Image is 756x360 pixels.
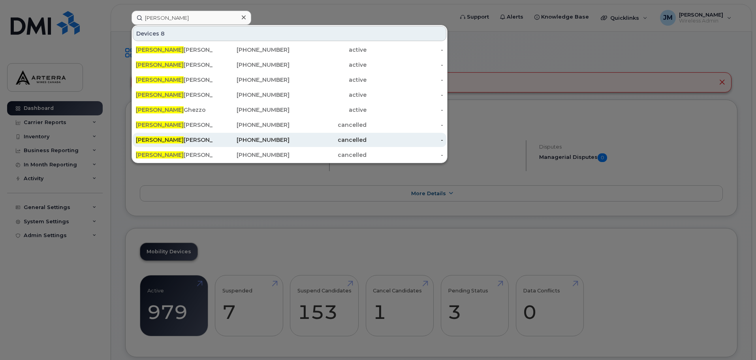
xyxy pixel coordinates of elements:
div: [PHONE_NUMBER] [213,46,290,54]
div: Ghezzo [136,106,213,114]
div: cancelled [290,121,367,129]
div: [PHONE_NUMBER] [213,121,290,129]
div: [PERSON_NAME] [136,151,213,159]
span: [PERSON_NAME] [136,91,184,98]
a: [PERSON_NAME][PERSON_NAME][PHONE_NUMBER]active- [133,58,446,72]
div: - [367,106,444,114]
div: active [290,106,367,114]
div: cancelled [290,151,367,159]
div: [PERSON_NAME] [136,61,213,69]
a: [PERSON_NAME][PERSON_NAME][PHONE_NUMBER]active- [133,88,446,102]
div: [PERSON_NAME] [136,91,213,99]
div: - [367,61,444,69]
span: [PERSON_NAME] [136,136,184,143]
div: [PERSON_NAME] [136,136,213,144]
div: [PHONE_NUMBER] [213,151,290,159]
div: active [290,76,367,84]
div: active [290,61,367,69]
span: [PERSON_NAME] [136,106,184,113]
div: active [290,46,367,54]
span: 8 [161,30,165,38]
a: [PERSON_NAME][PERSON_NAME][PHONE_NUMBER]cancelled- [133,148,446,162]
a: [PERSON_NAME]Ghezzo[PHONE_NUMBER]active- [133,103,446,117]
div: - [367,151,444,159]
a: [PERSON_NAME][PERSON_NAME][PHONE_NUMBER]active- [133,43,446,57]
div: - [367,136,444,144]
span: [PERSON_NAME] [136,46,184,53]
div: cancelled [290,136,367,144]
span: [PERSON_NAME] [136,151,184,158]
a: [PERSON_NAME][PERSON_NAME][PHONE_NUMBER]cancelled- [133,133,446,147]
div: [PHONE_NUMBER] [213,106,290,114]
div: Devices [133,26,446,41]
div: [PERSON_NAME] [136,121,213,129]
div: [PHONE_NUMBER] [213,61,290,69]
div: [PERSON_NAME] [136,46,213,54]
span: [PERSON_NAME] [136,121,184,128]
div: [PHONE_NUMBER] [213,76,290,84]
span: [PERSON_NAME] [136,76,184,83]
div: active [290,91,367,99]
div: - [367,91,444,99]
div: - [367,121,444,129]
div: [PERSON_NAME] [136,76,213,84]
a: [PERSON_NAME][PERSON_NAME][PHONE_NUMBER]active- [133,73,446,87]
div: - [367,76,444,84]
div: [PHONE_NUMBER] [213,136,290,144]
div: [PHONE_NUMBER] [213,91,290,99]
span: [PERSON_NAME] [136,61,184,68]
div: - [367,46,444,54]
a: [PERSON_NAME][PERSON_NAME][PHONE_NUMBER]cancelled- [133,118,446,132]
